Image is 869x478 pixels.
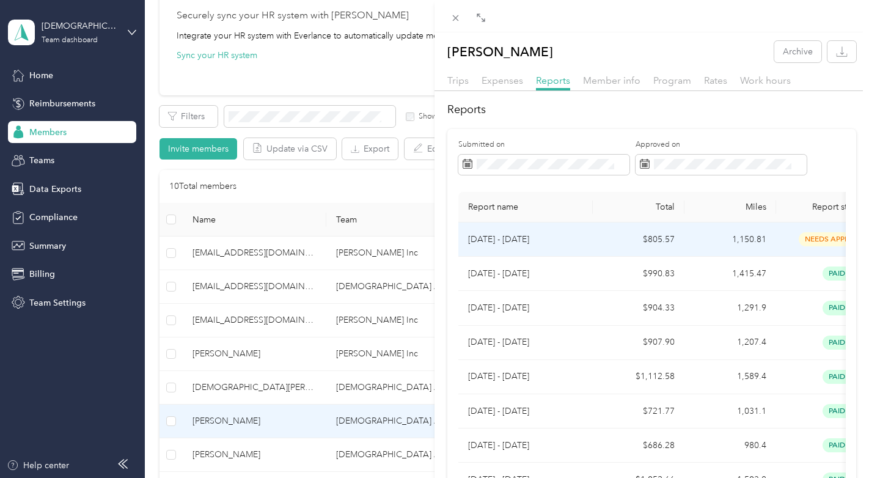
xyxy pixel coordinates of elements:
span: Reports [536,75,570,86]
span: paid [823,404,852,418]
label: Approved on [636,139,807,150]
td: $721.77 [593,394,684,428]
td: $907.90 [593,326,684,360]
p: [DATE] - [DATE] [468,233,583,246]
td: 980.4 [684,428,776,463]
span: paid [823,370,852,384]
span: paid [823,336,852,350]
span: paid [823,267,852,281]
label: Submitted on [458,139,629,150]
th: Report name [458,192,593,222]
iframe: Everlance-gr Chat Button Frame [801,410,869,478]
span: Program [653,75,691,86]
td: 1,589.4 [684,360,776,394]
div: Miles [694,202,766,212]
td: 1,150.81 [684,222,776,257]
td: $904.33 [593,291,684,325]
td: 1,415.47 [684,257,776,291]
p: [PERSON_NAME] [447,41,553,62]
span: Expenses [482,75,523,86]
p: [DATE] - [DATE] [468,405,583,418]
span: Work hours [740,75,791,86]
td: $686.28 [593,428,684,463]
button: Archive [774,41,821,62]
p: [DATE] - [DATE] [468,370,583,383]
td: $1,112.58 [593,360,684,394]
span: Trips [447,75,469,86]
p: [DATE] - [DATE] [468,336,583,349]
h2: Reports [447,101,856,118]
span: Member info [583,75,640,86]
p: [DATE] - [DATE] [468,439,583,452]
span: Rates [704,75,727,86]
td: 1,207.4 [684,326,776,360]
td: 1,291.9 [684,291,776,325]
td: 1,031.1 [684,394,776,428]
span: paid [823,301,852,315]
td: $990.83 [593,257,684,291]
p: [DATE] - [DATE] [468,267,583,281]
p: [DATE] - [DATE] [468,301,583,315]
div: Total [603,202,675,212]
td: $805.57 [593,222,684,257]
